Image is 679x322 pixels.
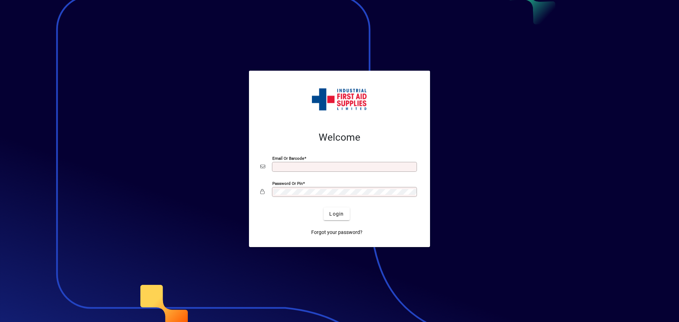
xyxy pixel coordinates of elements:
mat-label: Password or Pin [272,181,303,186]
h2: Welcome [260,131,419,144]
button: Login [324,207,349,220]
span: Forgot your password? [311,229,362,236]
a: Forgot your password? [308,226,365,239]
span: Login [329,210,344,218]
mat-label: Email or Barcode [272,156,304,161]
